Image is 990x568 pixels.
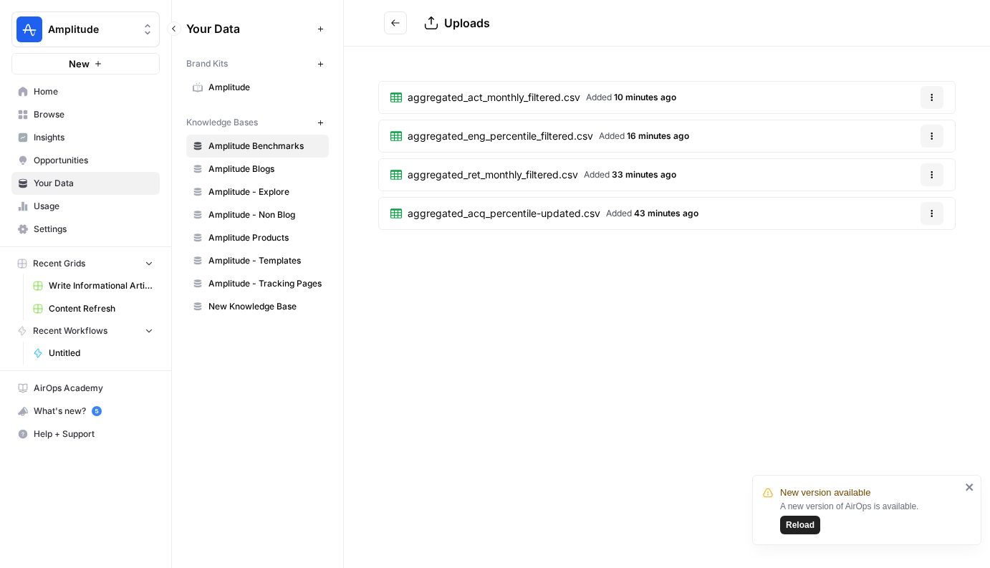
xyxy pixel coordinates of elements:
[11,11,160,47] button: Workspace: Amplitude
[34,177,153,190] span: Your Data
[48,22,135,37] span: Amplitude
[208,231,322,244] span: Amplitude Products
[49,302,153,315] span: Content Refresh
[16,16,42,42] img: Amplitude Logo
[11,320,160,342] button: Recent Workflows
[379,120,701,152] a: aggregated_eng_percentile_filtered.csvAdded 16 minutes ago
[11,80,160,103] a: Home
[208,81,322,94] span: Amplitude
[208,300,322,313] span: New Knowledge Base
[186,57,228,70] span: Brand Kits
[965,481,975,493] button: close
[379,198,710,229] a: aggregated_acq_percentile-updated.csvAdded 43 minutes ago
[208,208,322,221] span: Amplitude - Non Blog
[34,154,153,167] span: Opportunities
[186,249,329,272] a: Amplitude - Templates
[33,324,107,337] span: Recent Workflows
[786,519,814,531] span: Reload
[186,158,329,180] a: Amplitude Blogs
[186,116,258,129] span: Knowledge Bases
[186,226,329,249] a: Amplitude Products
[69,57,90,71] span: New
[408,168,578,182] span: aggregated_ret_monthly_filtered.csv
[208,186,322,198] span: Amplitude - Explore
[11,103,160,126] a: Browse
[208,277,322,290] span: Amplitude - Tracking Pages
[11,400,160,423] button: What's new? 5
[584,168,676,181] span: Added
[34,223,153,236] span: Settings
[11,195,160,218] a: Usage
[11,126,160,149] a: Insights
[11,218,160,241] a: Settings
[614,92,676,102] span: 10 minutes ago
[34,428,153,441] span: Help + Support
[408,90,580,105] span: aggregated_act_monthly_filtered.csv
[780,516,820,534] button: Reload
[12,400,159,422] div: What's new?
[627,130,689,141] span: 16 minutes ago
[34,200,153,213] span: Usage
[634,208,698,218] span: 43 minutes ago
[186,135,329,158] a: Amplitude Benchmarks
[34,85,153,98] span: Home
[95,408,98,415] text: 5
[27,297,160,320] a: Content Refresh
[27,342,160,365] a: Untitled
[11,149,160,172] a: Opportunities
[780,500,961,534] div: A new version of AirOps is available.
[11,253,160,274] button: Recent Grids
[11,377,160,400] a: AirOps Academy
[33,257,85,270] span: Recent Grids
[599,130,689,143] span: Added
[444,16,490,30] span: Uploads
[11,423,160,446] button: Help + Support
[27,274,160,297] a: Write Informational Article
[34,382,153,395] span: AirOps Academy
[92,406,102,416] a: 5
[186,295,329,318] a: New Knowledge Base
[186,180,329,203] a: Amplitude - Explore
[186,20,312,37] span: Your Data
[408,206,600,221] span: aggregated_acq_percentile-updated.csv
[49,347,153,360] span: Untitled
[186,272,329,295] a: Amplitude - Tracking Pages
[586,91,676,104] span: Added
[780,486,870,500] span: New version available
[208,163,322,175] span: Amplitude Blogs
[49,279,153,292] span: Write Informational Article
[186,76,329,99] a: Amplitude
[612,169,676,180] span: 33 minutes ago
[208,140,322,153] span: Amplitude Benchmarks
[11,172,160,195] a: Your Data
[606,207,698,220] span: Added
[384,11,407,34] button: Go back
[379,159,688,191] a: aggregated_ret_monthly_filtered.csvAdded 33 minutes ago
[11,53,160,74] button: New
[379,82,688,113] a: aggregated_act_monthly_filtered.csvAdded 10 minutes ago
[208,254,322,267] span: Amplitude - Templates
[186,203,329,226] a: Amplitude - Non Blog
[408,129,593,143] span: aggregated_eng_percentile_filtered.csv
[34,131,153,144] span: Insights
[34,108,153,121] span: Browse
